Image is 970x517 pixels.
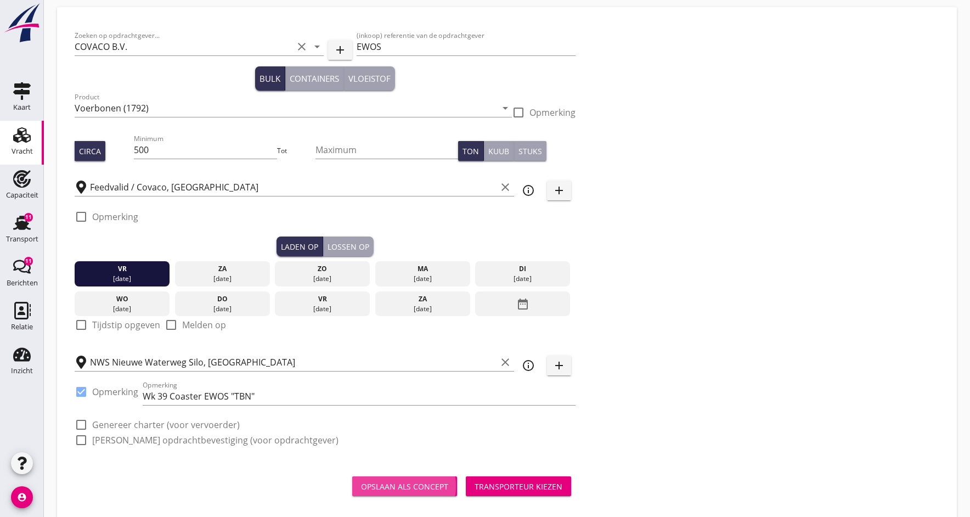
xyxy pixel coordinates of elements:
[255,66,285,91] button: Bulk
[311,40,324,53] i: arrow_drop_down
[463,145,479,157] div: Ton
[278,274,368,284] div: [DATE]
[377,304,467,314] div: [DATE]
[77,274,167,284] div: [DATE]
[516,294,529,314] i: date_range
[177,294,267,304] div: do
[348,72,391,85] div: Vloeistof
[77,264,167,274] div: vr
[75,99,497,117] input: Product
[295,40,308,53] i: clear
[552,359,566,372] i: add
[6,192,38,199] div: Capaciteit
[352,476,457,496] button: Opslaan als concept
[75,38,293,55] input: Zoeken op opdrachtgever...
[79,145,101,157] div: Circa
[92,319,160,330] label: Tijdstip opgeven
[92,211,138,222] label: Opmerking
[377,294,467,304] div: za
[11,486,33,508] i: account_circle
[134,141,277,159] input: Minimum
[278,264,368,274] div: zo
[518,145,542,157] div: Stuks
[24,257,33,266] div: 11
[514,141,546,161] button: Stuks
[357,38,575,55] input: (inkoop) referentie van de opdrachtgever
[277,146,315,156] div: Tot
[90,178,497,196] input: Laadplaats
[478,274,568,284] div: [DATE]
[278,294,368,304] div: vr
[484,141,514,161] button: Kuub
[278,304,368,314] div: [DATE]
[466,476,571,496] button: Transporteur kiezen
[182,319,226,330] label: Melden op
[11,367,33,374] div: Inzicht
[75,141,105,161] button: Circa
[90,353,497,371] input: Losplaats
[12,148,33,155] div: Vracht
[522,359,535,372] i: info_outline
[522,184,535,197] i: info_outline
[499,102,512,115] i: arrow_drop_down
[344,66,395,91] button: Vloeistof
[2,3,42,43] img: logo-small.a267ee39.svg
[13,104,31,111] div: Kaart
[177,274,267,284] div: [DATE]
[281,241,318,252] div: Laden op
[334,43,347,57] i: add
[24,213,33,222] div: 11
[377,274,467,284] div: [DATE]
[529,107,576,118] label: Opmerking
[552,184,566,197] i: add
[92,386,138,397] label: Opmerking
[11,323,33,330] div: Relatie
[143,387,576,405] input: Opmerking
[285,66,344,91] button: Containers
[328,241,369,252] div: Lossen op
[7,279,38,286] div: Berichten
[377,264,467,274] div: ma
[361,481,448,492] div: Opslaan als concept
[6,235,38,243] div: Transport
[488,145,509,157] div: Kuub
[499,356,512,369] i: clear
[77,304,167,314] div: [DATE]
[499,181,512,194] i: clear
[478,264,568,274] div: di
[260,72,280,85] div: Bulk
[92,435,339,446] label: [PERSON_NAME] opdrachtbevestiging (voor opdrachtgever)
[177,304,267,314] div: [DATE]
[458,141,484,161] button: Ton
[177,264,267,274] div: za
[77,294,167,304] div: wo
[277,237,323,256] button: Laden op
[92,419,240,430] label: Genereer charter (voor vervoerder)
[475,481,562,492] div: Transporteur kiezen
[323,237,374,256] button: Lossen op
[315,141,458,159] input: Maximum
[290,72,339,85] div: Containers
